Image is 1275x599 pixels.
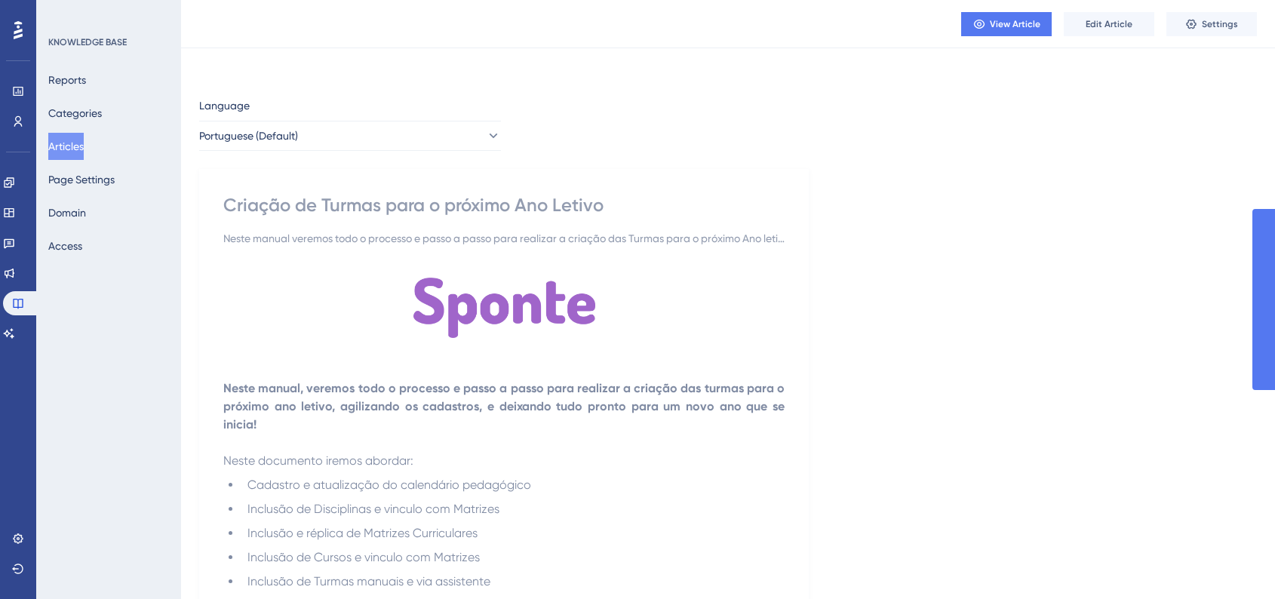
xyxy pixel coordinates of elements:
[223,229,785,247] div: Neste manual veremos todo o processo e passo a passo para realizar a criação das Turmas para o pr...
[247,478,531,492] span: Cadastro e atualização do calendário pedagógico
[48,66,86,94] button: Reports
[48,199,86,226] button: Domain
[199,121,501,151] button: Portuguese (Default)
[1202,18,1238,30] span: Settings
[48,133,84,160] button: Articles
[1064,12,1154,36] button: Edit Article
[1086,18,1132,30] span: Edit Article
[223,453,413,468] span: Neste documento iremos abordar:
[48,232,82,260] button: Access
[990,18,1040,30] span: View Article
[247,502,499,516] span: Inclusão de Disciplinas e vinculo com Matrizes
[199,97,250,115] span: Language
[961,12,1052,36] button: View Article
[247,550,480,564] span: Inclusão de Cursos e vinculo com Matrizes
[48,100,102,127] button: Categories
[247,526,478,540] span: Inclusão e réplica de Matrizes Curriculares
[223,193,785,217] div: Criação de Turmas para o próximo Ano Letivo
[48,36,127,48] div: KNOWLEDGE BASE
[199,127,298,145] span: Portuguese (Default)
[48,166,115,193] button: Page Settings
[223,381,788,432] strong: Neste manual, veremos todo o processo e passo a passo para realizar a criação das turmas para o p...
[247,574,490,588] span: Inclusão de Turmas manuais e via assistente
[1166,12,1257,36] button: Settings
